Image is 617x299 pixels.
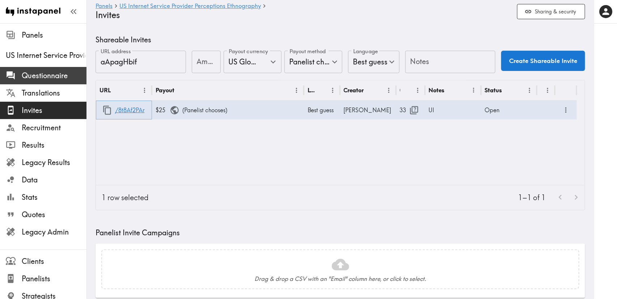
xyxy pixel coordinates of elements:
[365,85,376,96] button: Sort
[111,85,123,96] button: Sort
[316,85,327,96] button: Sort
[22,88,86,98] span: Translations
[96,10,511,20] h4: Invites
[255,275,426,283] h6: Drag & drop a CSV with an "Email" column here, or click to select.
[139,85,150,96] button: Menu
[229,47,268,55] label: Payout currency
[6,50,86,60] span: US Internet Service Provider Perceptions Ethnography
[353,47,378,55] label: Language
[22,71,86,81] span: Questionnaire
[119,3,261,10] a: US Internet Service Provider Perceptions Ethnography
[412,85,423,96] button: Menu
[22,210,86,220] span: Quotes
[524,85,535,96] button: Menu
[22,140,86,150] span: Results
[400,101,422,119] div: 33
[156,87,174,94] div: Payout
[22,175,86,185] span: Data
[22,30,86,40] span: Panels
[22,274,86,284] span: Panelists
[156,106,182,114] span: $25
[348,51,400,73] div: Best guess
[175,85,186,96] button: Sort
[267,56,279,67] button: Open
[344,87,364,94] div: Creator
[560,104,572,116] button: more
[152,101,304,119] div: ( Panelist chooses )
[304,101,340,119] div: Best guess
[485,87,502,94] div: Status
[501,51,585,71] button: Create Shareable Invite
[96,228,585,238] h5: Panelist Invite Campaigns
[291,85,302,96] button: Menu
[517,4,585,20] button: Sharing & security
[383,85,394,96] button: Menu
[503,85,514,96] button: Sort
[100,87,111,94] div: URL
[22,157,86,168] span: Legacy Results
[96,3,113,10] a: Panels
[22,192,86,202] span: Stats
[96,35,585,45] h5: Shareable Invites
[401,85,412,96] button: Sort
[541,85,553,96] button: Sort
[445,85,457,96] button: Sort
[22,227,86,237] span: Legacy Admin
[102,193,148,203] div: 1 row selected
[542,85,553,96] button: Menu
[327,85,338,96] button: Menu
[429,87,445,94] div: Notes
[284,51,342,73] div: Panelist chooses
[22,256,86,266] span: Clients
[115,101,144,119] a: /8t8Af2PAr
[340,101,396,119] div: [PERSON_NAME]
[101,47,131,55] label: URL address
[468,85,479,96] button: Menu
[400,87,401,94] div: Opens
[481,101,537,119] div: Open
[425,101,481,119] div: UI
[518,193,545,203] p: 1–1 of 1
[290,47,326,55] label: Payout method
[308,87,316,94] div: Language
[22,105,86,115] span: Invites
[22,123,86,133] span: Recruitment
